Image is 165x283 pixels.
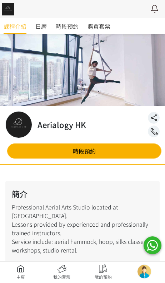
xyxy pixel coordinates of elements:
a: 日曆 [35,18,47,34]
h2: Aerialogy HK [37,119,86,131]
h2: 簡介 [12,188,153,200]
a: 課程介紹 [4,18,26,34]
span: 課程介紹 [4,22,26,30]
a: 時段預約 [56,18,79,34]
span: 時段預約 [56,22,79,30]
span: 日曆 [35,22,47,30]
span: 購買套票 [87,22,110,30]
a: 購買套票 [87,18,110,34]
a: 時段預約 [7,143,161,159]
